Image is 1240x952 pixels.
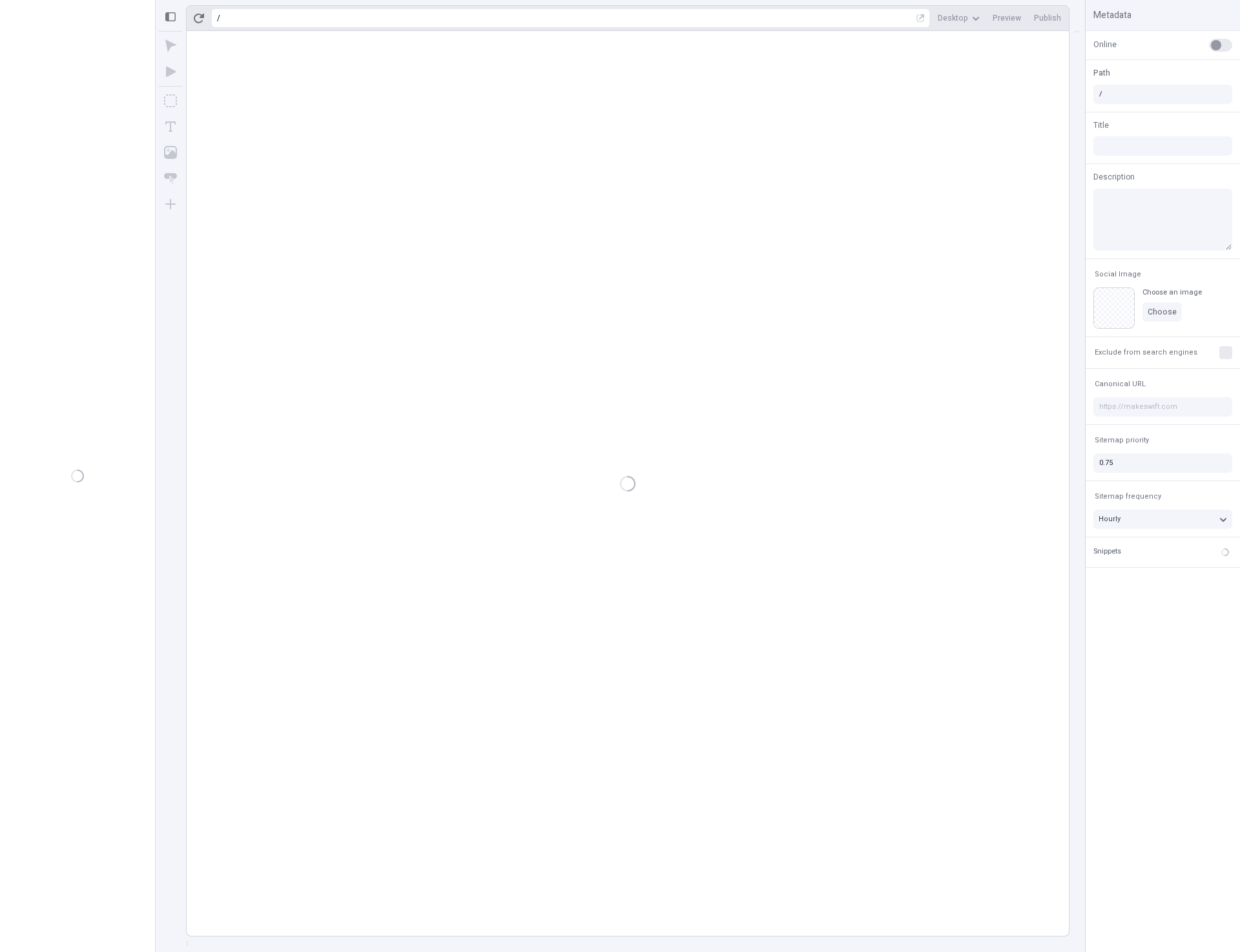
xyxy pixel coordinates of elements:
[993,13,1021,23] span: Preview
[1095,347,1197,357] span: Exclude from search engines
[987,8,1026,28] button: Preview
[1142,302,1182,322] button: Choose
[1093,171,1135,183] span: Description
[1029,8,1066,28] button: Publish
[1093,397,1232,417] input: https://makeswift.com
[1093,510,1232,529] button: Hourly
[1092,267,1144,282] button: Social Image
[1093,39,1117,50] span: Online
[1095,269,1141,279] span: Social Image
[1148,307,1177,317] span: Choose
[159,89,182,112] button: Box
[938,13,968,23] span: Desktop
[1095,435,1149,445] span: Sitemap priority
[1099,513,1121,524] span: Hourly
[933,8,985,28] button: Desktop
[1092,377,1148,392] button: Canonical URL
[1092,433,1152,448] button: Sitemap priority
[1034,13,1061,23] span: Publish
[1093,546,1121,557] div: Snippets
[1092,489,1164,504] button: Sitemap frequency
[1092,345,1200,360] button: Exclude from search engines
[217,13,220,23] div: /
[1142,287,1202,297] div: Choose an image
[159,115,182,138] button: Text
[1093,67,1110,79] span: Path
[1095,379,1146,389] span: Canonical URL
[1095,492,1161,501] span: Sitemap frequency
[159,167,182,190] button: Button
[159,141,182,164] button: Image
[1093,119,1109,131] span: Title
